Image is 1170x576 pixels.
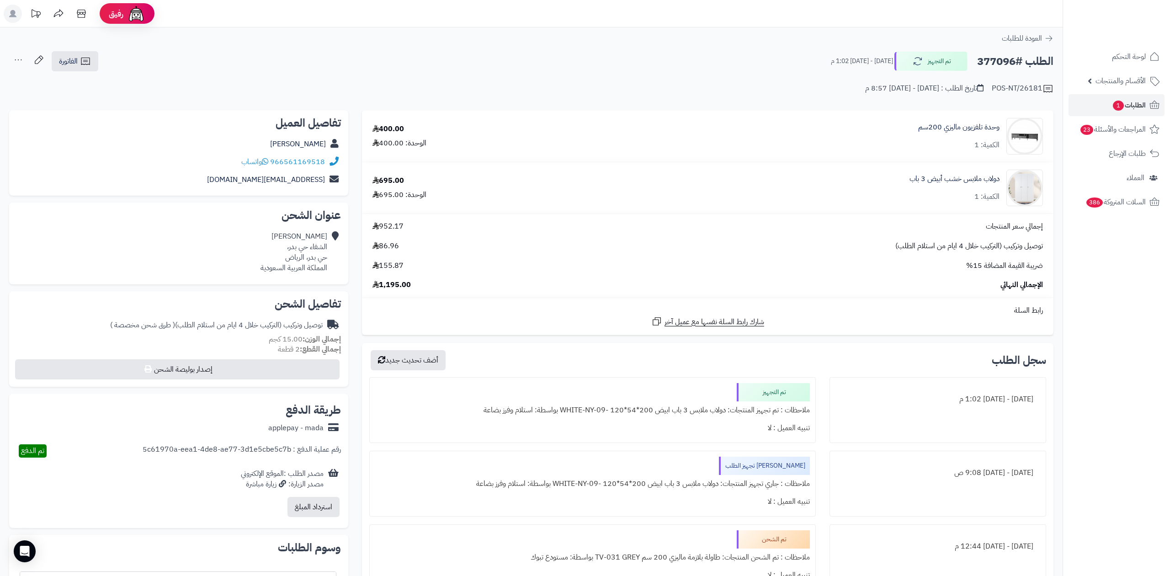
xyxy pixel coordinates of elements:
h2: تفاصيل العميل [16,117,341,128]
div: ملاحظات : جاري تجهيز المنتجات: دولاب ملابس 3 باب ابيض 200*54*120 -WHITE-NY-09 بواسطة: استلام وفرز... [375,475,810,493]
a: المراجعات والأسئلة23 [1069,118,1165,140]
div: [DATE] - [DATE] 9:08 ص [835,464,1040,482]
span: تم الدفع [21,445,44,456]
span: رفيق [109,8,123,19]
div: تم التجهيز [737,383,810,401]
a: الفاتورة [52,51,98,71]
span: السلات المتروكة [1085,196,1146,208]
span: المراجعات والأسئلة [1080,123,1146,136]
a: الطلبات1 [1069,94,1165,116]
a: العملاء [1069,167,1165,189]
h3: سجل الطلب [992,355,1046,366]
span: 952.17 [372,221,404,232]
div: ملاحظات : تم الشحن المنتجات: طاولة بلازمة ماليزي 200 سم TV-031 GREY بواسطة: مستودع تبوك [375,549,810,566]
small: [DATE] - [DATE] 1:02 م [831,57,893,66]
a: لوحة التحكم [1069,46,1165,68]
div: تاريخ الطلب : [DATE] - [DATE] 8:57 م [865,83,984,94]
h2: وسوم الطلبات [16,542,341,553]
img: 1753186020-1-90x90.jpg [1007,170,1042,206]
div: مصدر الزيارة: زيارة مباشرة [241,479,324,490]
a: تحديثات المنصة [24,5,47,25]
span: إجمالي سعر المنتجات [986,221,1043,232]
div: توصيل وتركيب (التركيب خلال 4 ايام من استلام الطلب) [110,320,323,331]
span: طلبات الإرجاع [1109,147,1146,160]
strong: إجمالي القطع: [300,344,341,355]
div: [DATE] - [DATE] 1:02 م [835,390,1040,408]
div: رابط السلة [366,305,1050,316]
span: 1,195.00 [372,280,411,290]
a: دولاب ملابس خشب أبيض 3 باب [909,174,1000,184]
a: واتساب [241,156,268,167]
div: Open Intercom Messenger [14,540,36,562]
h2: الطلب #377096 [977,52,1053,71]
div: ملاحظات : تم تجهيز المنتجات: دولاب ملابس 3 باب ابيض 200*54*120 -WHITE-NY-09 بواسطة: استلام وفرز ب... [375,401,810,419]
div: الوحدة: 400.00 [372,138,426,149]
span: الأقسام والمنتجات [1096,75,1146,87]
span: 23 [1080,125,1093,135]
a: طلبات الإرجاع [1069,143,1165,165]
span: العودة للطلبات [1002,33,1042,44]
button: إصدار بوليصة الشحن [15,359,340,379]
span: 1 [1113,101,1124,111]
span: الإجمالي النهائي [1000,280,1043,290]
span: توصيل وتركيب (التركيب خلال 4 ايام من استلام الطلب) [895,241,1043,251]
h2: طريقة الدفع [286,405,341,416]
div: رقم عملية الدفع : 5c61970a-eea1-4de8-ae77-3d1e5cbe5c7b [143,444,341,458]
span: لوحة التحكم [1112,50,1146,63]
div: [PERSON_NAME] الشفاء حي بدر، حي بدر، الرياض المملكة العربية السعودية [261,231,327,273]
span: ضريبة القيمة المضافة 15% [966,261,1043,271]
div: 400.00 [372,124,404,134]
h2: عنوان الشحن [16,210,341,221]
button: استرداد المبلغ [287,497,340,517]
div: الكمية: 1 [974,140,1000,150]
a: 966561169518 [270,156,325,167]
div: [DATE] - [DATE] 12:44 م [835,538,1040,555]
span: الطلبات [1112,99,1146,112]
button: تم التجهيز [894,52,968,71]
small: 2 قطعة [278,344,341,355]
div: تنبيه العميل : لا [375,419,810,437]
div: applepay - mada [268,423,324,433]
div: تنبيه العميل : لا [375,493,810,511]
span: 86.96 [372,241,399,251]
a: شارك رابط السلة نفسها مع عميل آخر [651,316,764,327]
span: العملاء [1127,171,1144,184]
a: [EMAIL_ADDRESS][DOMAIN_NAME] [207,174,325,185]
img: 1739781919-220601011421-90x90.jpg [1007,118,1042,155]
strong: إجمالي الوزن: [303,334,341,345]
span: الفاتورة [59,56,78,67]
span: ( طرق شحن مخصصة ) [110,320,175,331]
div: الكمية: 1 [974,192,1000,202]
div: مصدر الطلب :الموقع الإلكتروني [241,469,324,490]
a: العودة للطلبات [1002,33,1053,44]
a: السلات المتروكة386 [1069,191,1165,213]
a: وحدة تلفزيون ماليزي 200سم [918,122,1000,133]
span: شارك رابط السلة نفسها مع عميل آخر [665,317,764,327]
div: 695.00 [372,176,404,186]
span: 386 [1086,197,1103,208]
div: الوحدة: 695.00 [372,190,426,200]
div: تم الشحن [737,530,810,549]
span: 155.87 [372,261,404,271]
small: 15.00 كجم [269,334,341,345]
img: ai-face.png [127,5,145,23]
h2: تفاصيل الشحن [16,299,341,309]
div: POS-NT/26181 [992,83,1053,94]
div: [PERSON_NAME] تجهيز الطلب [719,457,810,475]
a: [PERSON_NAME] [270,139,326,149]
button: أضف تحديث جديد [371,350,446,370]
